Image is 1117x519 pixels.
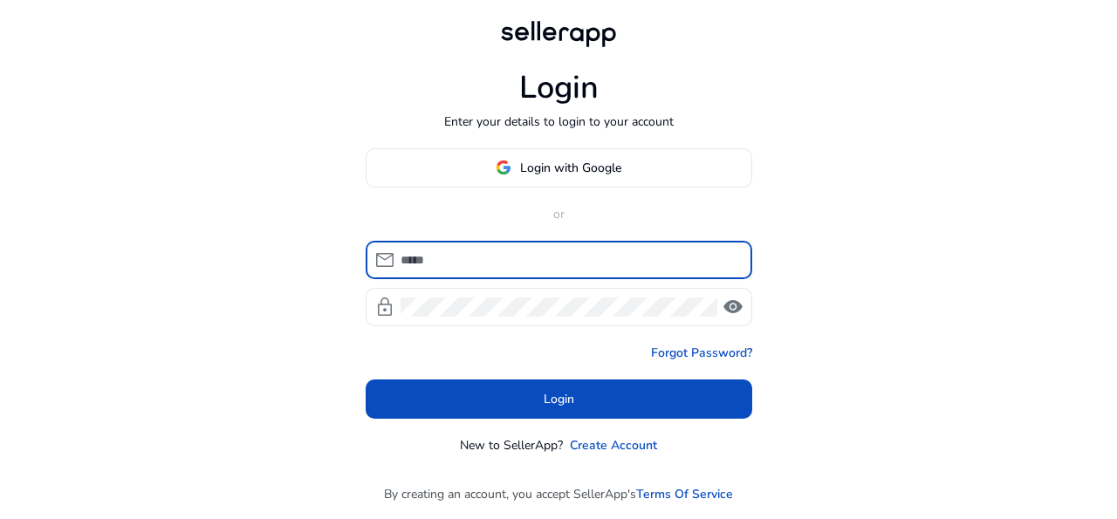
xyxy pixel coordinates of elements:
a: Forgot Password? [651,344,752,362]
a: Create Account [570,436,657,454]
p: Enter your details to login to your account [444,113,674,131]
button: Login [366,379,752,419]
span: visibility [723,297,744,318]
span: lock [374,297,395,318]
p: or [366,205,752,223]
h1: Login [519,69,599,106]
span: mail [374,249,395,270]
p: New to SellerApp? [460,436,563,454]
span: Login [544,390,574,408]
button: Login with Google [366,148,752,188]
span: Login with Google [520,159,621,177]
img: google-logo.svg [496,160,511,175]
a: Terms Of Service [636,485,733,503]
